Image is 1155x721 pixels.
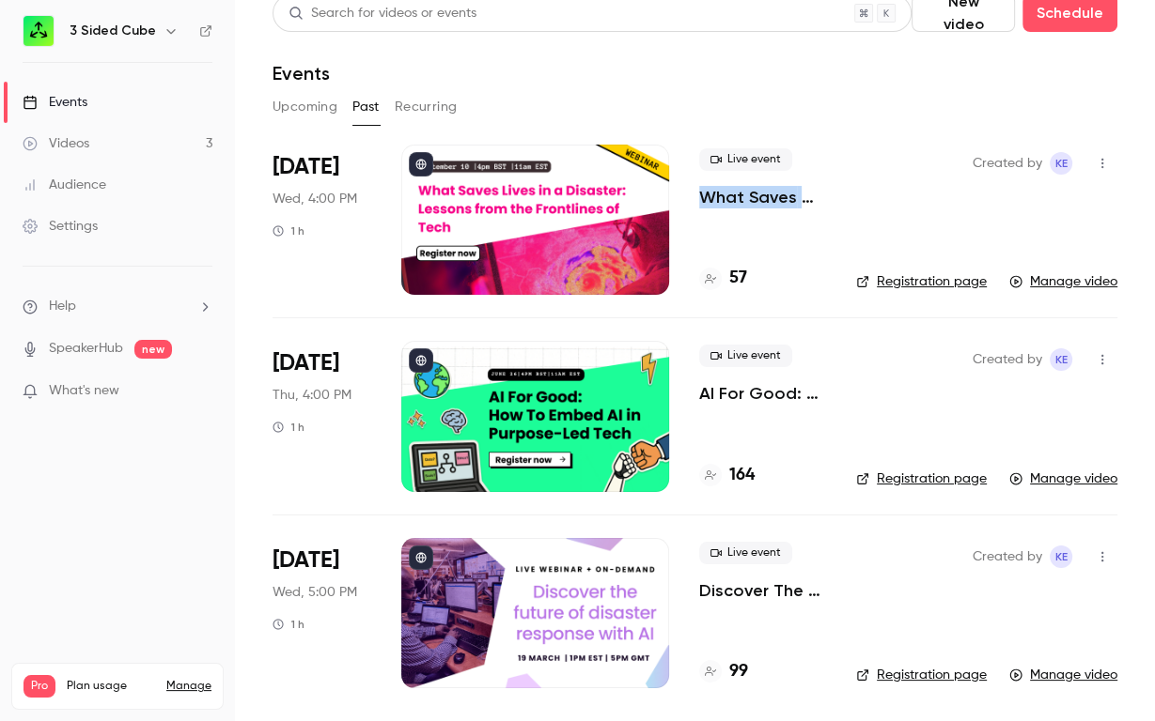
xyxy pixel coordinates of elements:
h4: 57 [729,266,747,291]
span: new [134,340,172,359]
span: KE [1055,545,1068,568]
span: Created by [973,545,1042,568]
div: Audience [23,176,106,194]
iframe: Noticeable Trigger [190,383,212,400]
a: Registration page [856,469,987,488]
span: [DATE] [273,545,339,575]
span: [DATE] [273,152,339,182]
a: Manage video [1009,666,1117,684]
a: Manage video [1009,469,1117,488]
a: SpeakerHub [49,339,123,359]
div: Jun 26 Thu, 4:00 PM (Europe/London) [273,341,371,491]
button: Past [352,92,380,122]
a: 57 [699,266,747,291]
span: Live event [699,542,792,564]
div: Sep 10 Wed, 4:00 PM (Europe/London) [273,145,371,295]
span: Krystal Ellison [1050,152,1072,175]
h4: 164 [729,463,755,488]
span: Live event [699,345,792,367]
div: Settings [23,217,98,236]
span: Wed, 5:00 PM [273,583,357,602]
span: Krystal Ellison [1050,348,1072,371]
h4: 99 [729,659,748,684]
span: Live event [699,148,792,171]
a: AI For Good: How To Embed AI in Purpose-Led Tech [699,382,826,405]
span: Plan usage [67,679,155,694]
h6: 3 Sided Cube [70,22,156,40]
a: Registration page [856,272,987,291]
a: 164 [699,463,755,488]
li: help-dropdown-opener [23,297,212,316]
button: Upcoming [273,92,337,122]
div: 1 h [273,223,304,238]
img: 3 Sided Cube [23,16,54,46]
div: 1 h [273,617,304,632]
span: Help [49,297,76,316]
h1: Events [273,62,330,84]
a: 99 [699,659,748,684]
div: Search for videos or events [289,4,476,23]
span: Created by [973,152,1042,175]
span: Created by [973,348,1042,371]
a: What Saves Lives in a Disaster: Lessons from the Frontlines of Tech [699,186,826,208]
span: What's new [49,381,119,401]
div: Mar 19 Wed, 5:00 PM (Europe/London) [273,538,371,688]
span: Krystal Ellison [1050,545,1072,568]
a: Discover The Future of Disaster Response With AI [699,579,826,602]
a: Manage video [1009,272,1117,291]
span: [DATE] [273,348,339,378]
a: Registration page [856,666,987,684]
span: Thu, 4:00 PM [273,386,351,405]
div: Videos [23,134,89,153]
a: Manage [166,679,211,694]
span: KE [1055,348,1068,371]
button: Recurring [395,92,458,122]
span: Pro [23,675,55,698]
span: Wed, 4:00 PM [273,190,357,208]
div: 1 h [273,420,304,435]
div: Events [23,93,87,112]
span: KE [1055,152,1068,175]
